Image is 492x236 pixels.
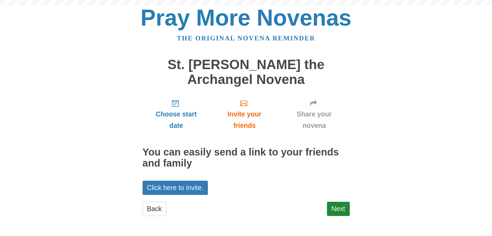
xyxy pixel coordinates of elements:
[143,57,350,87] h1: St. [PERSON_NAME] the Archangel Novena
[177,35,315,42] a: The original novena reminder
[143,94,210,135] a: Choose start date
[217,108,272,131] span: Invite your friends
[143,147,350,169] h2: You can easily send a link to your friends and family
[149,108,203,131] span: Choose start date
[327,202,350,216] a: Next
[141,5,351,30] a: Pray More Novenas
[143,202,166,216] a: Back
[143,181,208,195] a: Click here to invite.
[279,94,350,135] a: Share your novena
[210,94,279,135] a: Invite your friends
[286,108,343,131] span: Share your novena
